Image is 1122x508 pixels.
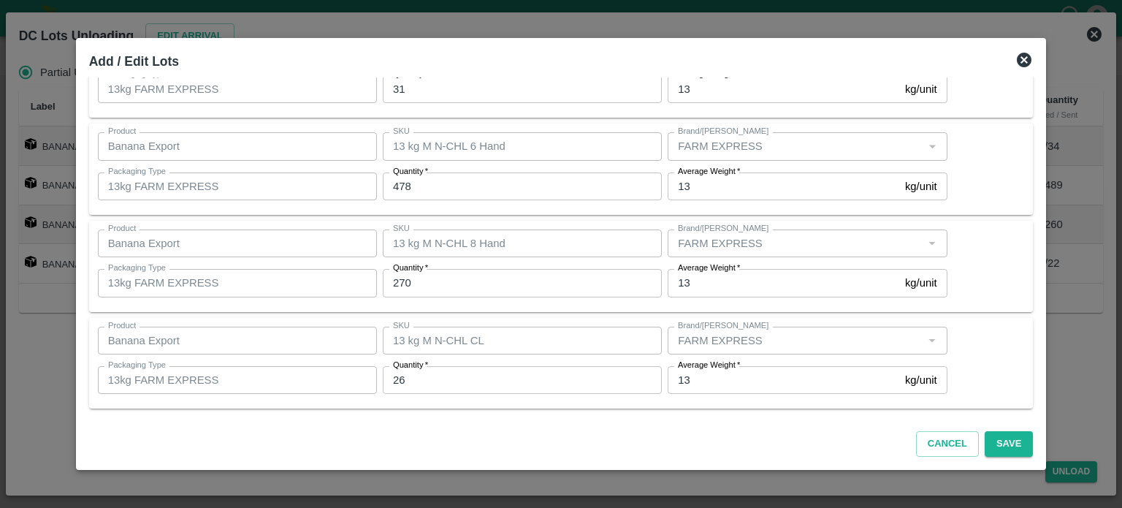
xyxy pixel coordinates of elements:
label: Average Weight [678,69,740,80]
label: Quantity [393,166,428,178]
b: Add / Edit Lots [89,54,179,69]
label: Brand/[PERSON_NAME] [678,126,768,137]
label: Average Weight [678,360,740,371]
label: Brand/[PERSON_NAME] [678,223,768,235]
label: Average Weight [678,262,740,274]
label: Average Weight [678,166,740,178]
label: Product [108,320,136,332]
label: SKU [393,126,410,137]
label: Packaging Type [108,262,166,274]
label: Packaging Type [108,360,166,371]
label: Brand/[PERSON_NAME] [678,320,768,332]
label: Product [108,126,136,137]
label: SKU [393,320,410,332]
label: Packaging Type [108,69,166,80]
label: Packaging Type [108,166,166,178]
input: Create Brand/Marka [672,234,918,253]
label: Quantity [393,69,428,80]
input: Create Brand/Marka [672,331,918,350]
p: kg/unit [905,81,937,97]
button: Cancel [916,431,979,457]
p: kg/unit [905,275,937,291]
label: Product [108,223,136,235]
input: Create Brand/Marka [672,137,918,156]
p: kg/unit [905,372,937,388]
label: SKU [393,223,410,235]
label: Quantity [393,262,428,274]
label: Quantity [393,360,428,371]
p: kg/unit [905,178,937,194]
button: Save [985,431,1033,457]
